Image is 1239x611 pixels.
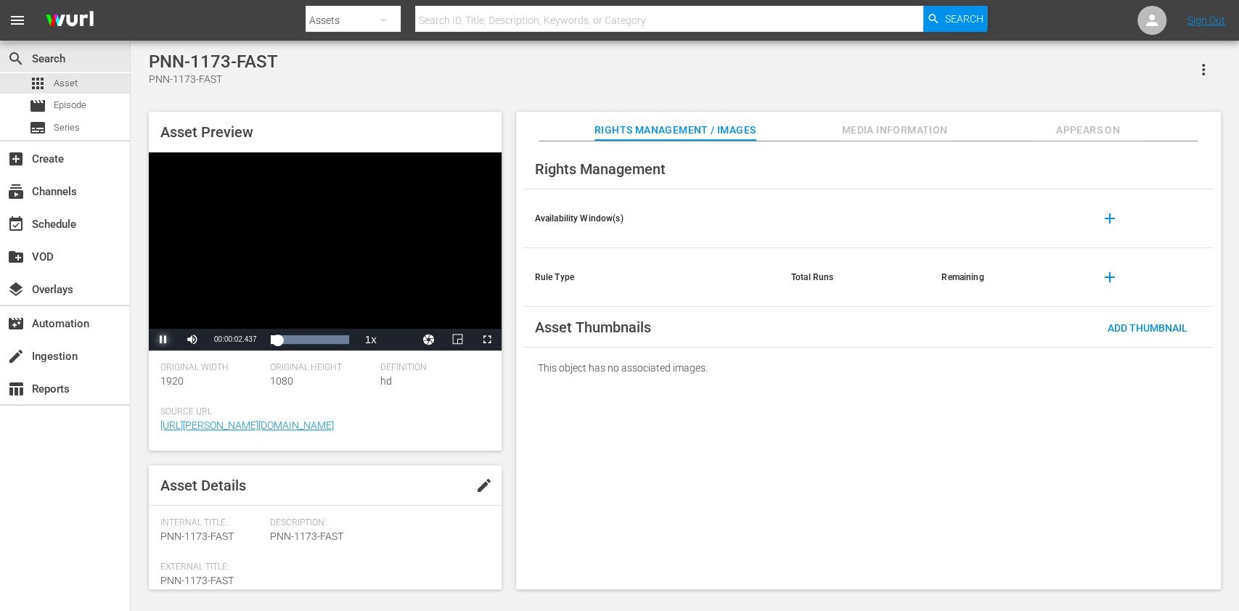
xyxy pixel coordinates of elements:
img: ans4CAIJ8jUAAAAAAAAAAAAAAAAAAAAAAAAgQb4GAAAAAAAAAAAAAAAAAAAAAAAAJMjXAAAAAAAAAAAAAAAAAAAAAAAAgAT5G... [35,4,105,38]
th: Availability Window(s) [523,189,780,248]
button: Playback Rate [356,329,385,350]
button: Jump To Time [414,329,443,350]
button: Mute [178,329,207,350]
button: edit [467,468,502,503]
span: Asset Thumbnails [535,319,651,336]
span: Search [944,6,983,32]
span: Add Thumbnail [1096,322,1199,334]
span: Automation [7,315,25,332]
button: Picture-in-Picture [443,329,473,350]
span: Series [54,120,80,135]
span: Overlays [7,281,25,298]
span: Channels [7,183,25,200]
span: Episode [29,97,46,115]
span: Schedule [7,216,25,233]
a: Sign Out [1187,15,1225,26]
span: PNN-1173-FAST [270,529,482,544]
span: Series [29,119,46,136]
span: Reports [7,380,25,398]
span: Source Url [160,406,483,418]
span: Rights Management [535,160,666,178]
div: PNN-1173-FAST [149,72,278,87]
button: Fullscreen [473,329,502,350]
div: Video Player [149,152,502,350]
span: 1080 [270,375,293,387]
th: Remaining [930,248,1080,307]
span: Original Width [160,362,263,374]
span: 00:00:02.437 [214,335,256,343]
span: Original Height [270,362,372,374]
span: Internal Title: [160,517,263,529]
span: 1920 [160,375,184,387]
span: Description: [270,517,482,529]
span: VOD [7,248,25,266]
span: Search [7,50,25,67]
span: Appears On [1034,121,1142,139]
span: Episode [54,98,86,112]
span: Asset Details [160,477,246,494]
span: hd [380,375,391,387]
span: Rights Management / Images [594,121,756,139]
a: [URL][PERSON_NAME][DOMAIN_NAME] [160,419,334,431]
button: Pause [149,329,178,350]
span: Asset [29,75,46,92]
th: Rule Type [523,248,780,307]
button: Add Thumbnail [1096,314,1199,340]
span: Ingestion [7,348,25,365]
span: External Title: [160,562,263,573]
span: add [1100,210,1118,227]
div: Progress Bar [271,335,348,344]
th: Total Runs [780,248,930,307]
span: edit [475,477,493,494]
button: add [1092,260,1126,295]
span: Asset Preview [160,123,253,141]
span: PNN-1173-FAST [160,575,234,586]
button: Search [923,6,987,32]
span: PNN-1173-FAST [160,530,234,542]
div: PNN-1173-FAST [149,52,278,72]
button: add [1092,201,1126,236]
span: menu [9,12,26,29]
span: Definition [380,362,482,374]
span: Media Information [841,121,949,139]
div: This object has no associated images. [523,348,1214,388]
span: Create [7,150,25,168]
span: Asset [54,76,78,91]
span: add [1100,268,1118,286]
